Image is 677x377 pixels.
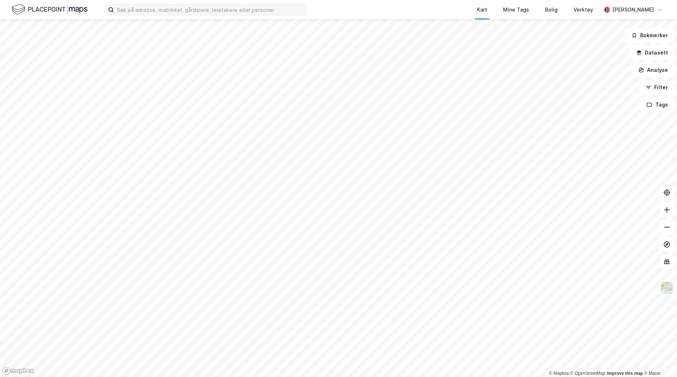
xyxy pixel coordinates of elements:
[114,4,307,15] input: Søk på adresse, matrikkel, gårdeiere, leietakere eller personer
[574,5,593,14] div: Verktøy
[613,5,654,14] div: [PERSON_NAME]
[641,342,677,377] iframe: Chat Widget
[477,5,487,14] div: Kart
[503,5,529,14] div: Mine Tags
[641,342,677,377] div: Kontrollprogram for chat
[12,3,88,16] img: logo.f888ab2527a4732fd821a326f86c7f29.svg
[545,5,558,14] div: Bolig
